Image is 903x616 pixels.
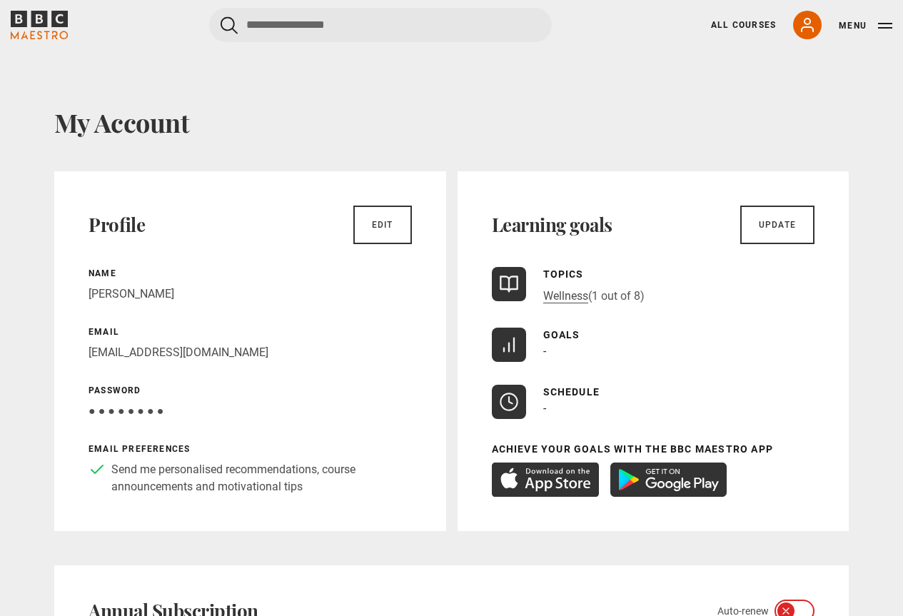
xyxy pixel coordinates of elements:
[543,328,580,343] p: Goals
[89,344,412,361] p: [EMAIL_ADDRESS][DOMAIN_NAME]
[89,267,412,280] p: Name
[740,206,814,244] a: Update
[89,404,163,418] span: ● ● ● ● ● ● ● ●
[492,213,612,236] h2: Learning goals
[711,19,776,31] a: All Courses
[89,384,412,397] p: Password
[89,443,412,455] p: Email preferences
[89,325,412,338] p: Email
[353,206,412,244] a: Edit
[543,288,645,305] p: (1 out of 8)
[543,289,588,303] a: Wellness
[89,286,412,303] p: [PERSON_NAME]
[492,442,815,457] p: Achieve your goals with the BBC Maestro App
[839,19,892,33] button: Toggle navigation
[543,267,645,282] p: Topics
[543,344,546,358] span: -
[221,16,238,34] button: Submit the search query
[54,107,849,137] h1: My Account
[111,461,412,495] p: Send me personalised recommendations, course announcements and motivational tips
[11,11,68,39] svg: BBC Maestro
[543,385,600,400] p: Schedule
[89,213,145,236] h2: Profile
[209,8,552,42] input: Search
[543,401,546,415] span: -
